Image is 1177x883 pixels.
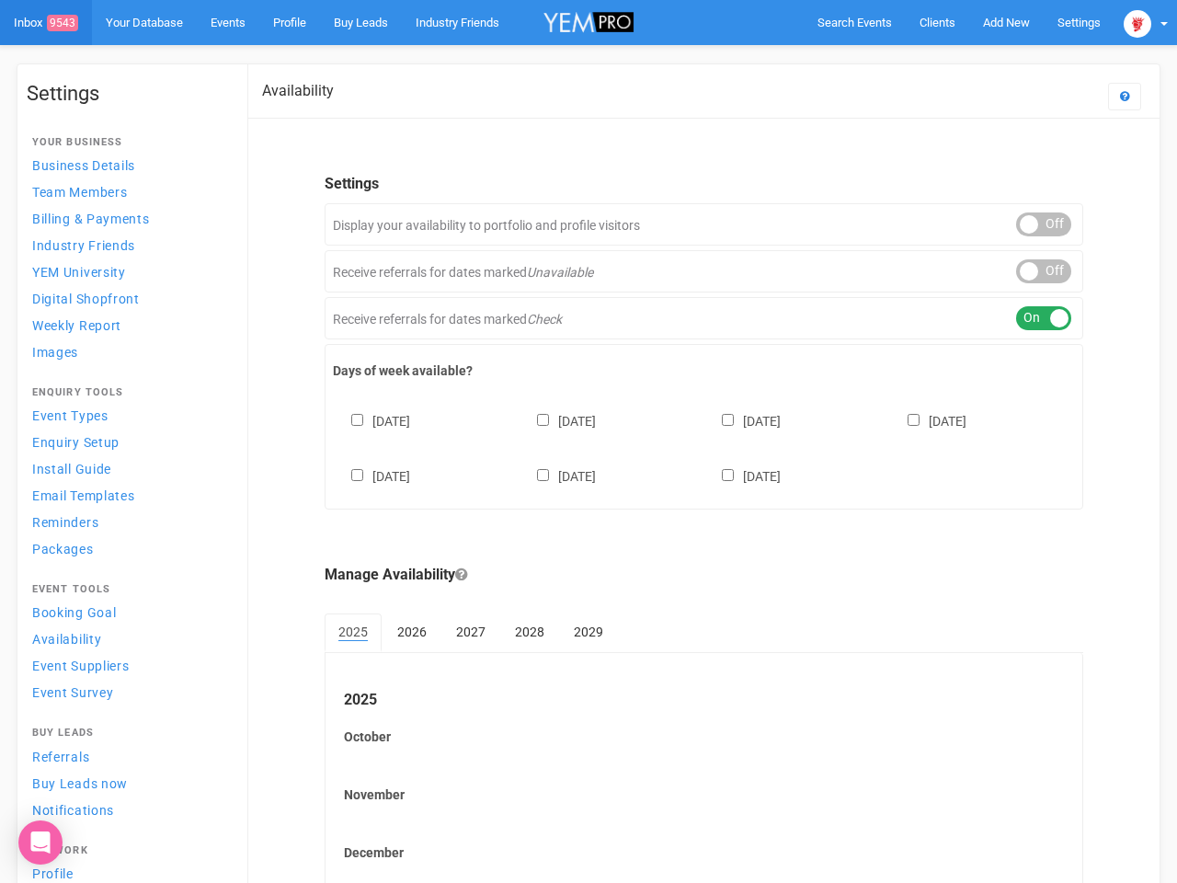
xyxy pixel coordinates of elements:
[27,259,229,284] a: YEM University
[920,16,955,29] span: Clients
[27,233,229,258] a: Industry Friends
[32,462,111,476] span: Install Guide
[527,312,562,327] em: Check
[32,435,120,450] span: Enquiry Setup
[722,414,734,426] input: [DATE]
[27,313,229,338] a: Weekly Report
[32,605,116,620] span: Booking Goal
[537,469,549,481] input: [DATE]
[560,614,617,650] a: 2029
[32,803,114,818] span: Notifications
[27,83,229,105] h1: Settings
[383,614,440,650] a: 2026
[32,387,223,398] h4: Enquiry Tools
[32,542,94,556] span: Packages
[32,265,126,280] span: YEM University
[27,403,229,428] a: Event Types
[27,456,229,481] a: Install Guide
[32,845,223,856] h4: Network
[27,179,229,204] a: Team Members
[333,410,410,430] label: [DATE]
[32,659,130,673] span: Event Suppliers
[27,339,229,364] a: Images
[32,318,121,333] span: Weekly Report
[27,153,229,178] a: Business Details
[519,410,596,430] label: [DATE]
[527,265,593,280] em: Unavailable
[27,286,229,311] a: Digital Shopfront
[27,653,229,678] a: Event Suppliers
[32,158,135,173] span: Business Details
[351,469,363,481] input: [DATE]
[27,206,229,231] a: Billing & Payments
[908,414,920,426] input: [DATE]
[344,843,1064,862] label: December
[47,15,78,31] span: 9543
[351,414,363,426] input: [DATE]
[32,137,223,148] h4: Your Business
[537,414,549,426] input: [DATE]
[983,16,1030,29] span: Add New
[325,565,1083,586] legend: Manage Availability
[32,292,140,306] span: Digital Shopfront
[32,728,223,739] h4: Buy Leads
[32,685,113,700] span: Event Survey
[501,614,558,650] a: 2028
[32,185,127,200] span: Team Members
[32,632,101,647] span: Availability
[889,410,966,430] label: [DATE]
[27,430,229,454] a: Enquiry Setup
[27,744,229,769] a: Referrals
[32,408,109,423] span: Event Types
[703,465,781,486] label: [DATE]
[344,786,1064,804] label: November
[32,212,150,226] span: Billing & Payments
[325,174,1083,195] legend: Settings
[333,361,1075,380] label: Days of week available?
[18,820,63,865] div: Open Intercom Messenger
[27,626,229,651] a: Availability
[27,536,229,561] a: Packages
[333,465,410,486] label: [DATE]
[325,614,382,652] a: 2025
[722,469,734,481] input: [DATE]
[32,488,135,503] span: Email Templates
[27,600,229,625] a: Booking Goal
[32,584,223,595] h4: Event Tools
[325,203,1083,246] div: Display your availability to portfolio and profile visitors
[325,250,1083,292] div: Receive referrals for dates marked
[703,410,781,430] label: [DATE]
[344,728,1064,746] label: October
[519,465,596,486] label: [DATE]
[27,510,229,534] a: Reminders
[27,483,229,508] a: Email Templates
[262,83,334,99] h2: Availability
[27,797,229,822] a: Notifications
[442,614,499,650] a: 2027
[27,771,229,796] a: Buy Leads now
[27,680,229,705] a: Event Survey
[1124,10,1151,38] img: open-uri20250107-2-1pbi2ie
[325,297,1083,339] div: Receive referrals for dates marked
[817,16,892,29] span: Search Events
[32,515,98,530] span: Reminders
[32,345,78,360] span: Images
[344,690,1064,711] legend: 2025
